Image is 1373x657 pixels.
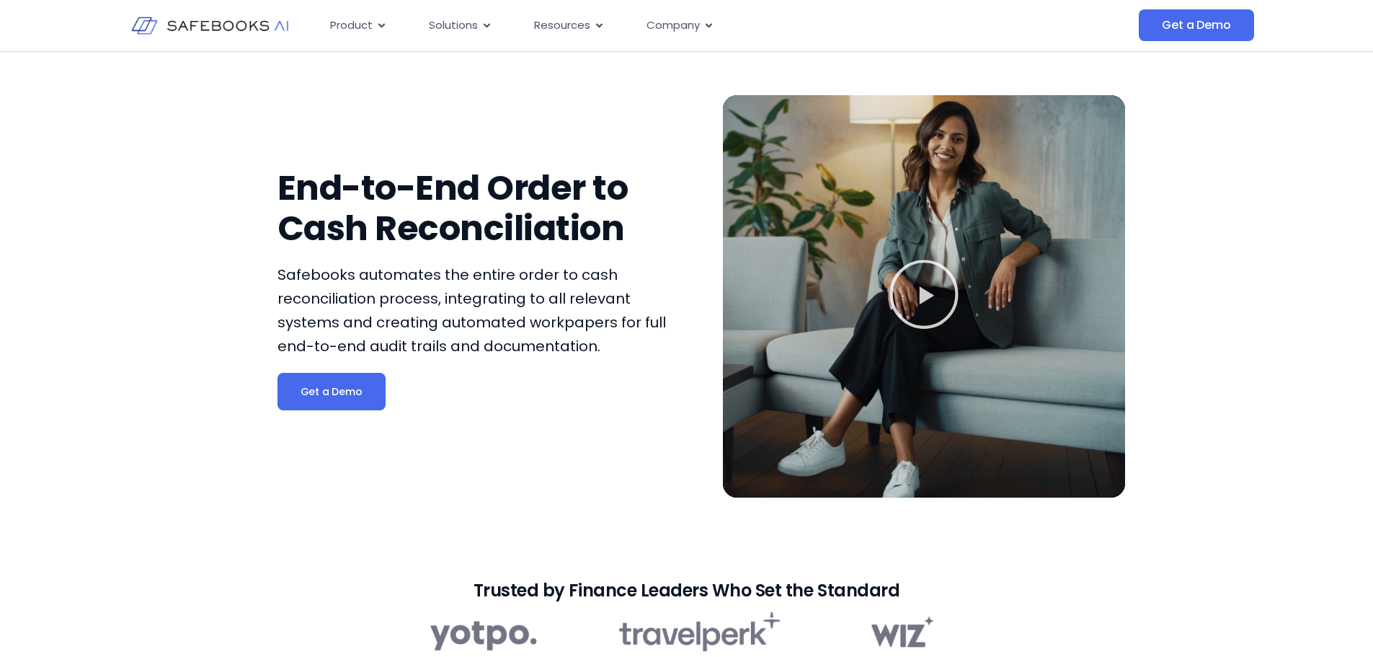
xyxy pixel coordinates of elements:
[277,265,666,356] span: Safebooks automates the entire order to cash reconciliation process, integrating to all relevant ...
[1139,9,1253,41] a: Get a Demo
[1162,18,1230,32] span: Get a Demo
[474,583,899,597] h2: Trusted by Finance Leaders Who Set the Standard
[534,17,590,34] span: Resources
[277,373,386,410] a: Get a Demo
[888,258,960,335] div: Play Video
[277,168,680,249] h1: End-to-End Order to Cash Reconciliation
[430,607,942,656] img: Order-to-Cash 1
[330,17,373,34] span: Product
[319,12,995,40] div: Menu Toggle
[301,384,363,399] span: Get a Demo
[429,17,478,34] span: Solutions
[646,17,700,34] span: Company
[319,12,995,40] nav: Menu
